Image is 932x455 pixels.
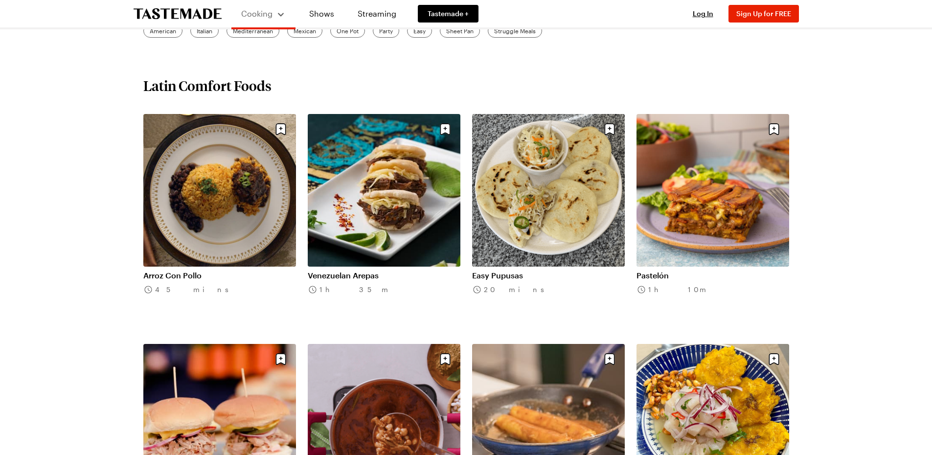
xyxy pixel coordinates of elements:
span: Italian [197,26,212,35]
a: Mediterranean [227,24,279,38]
a: To Tastemade Home Page [134,8,222,20]
a: Party [373,24,399,38]
a: Mexican [287,24,322,38]
button: Save recipe [765,120,783,138]
button: Save recipe [272,350,290,368]
span: Log In [693,9,713,18]
button: Save recipe [436,120,455,138]
span: American [150,26,176,35]
a: Italian [190,24,219,38]
span: Party [379,26,393,35]
button: Sign Up for FREE [728,5,799,23]
span: Easy [413,26,426,35]
a: Sheet Pan [440,24,480,38]
a: American [143,24,182,38]
button: Save recipe [765,350,783,368]
button: Save recipe [272,120,290,138]
button: Log In [683,9,723,19]
span: Cooking [241,9,273,18]
button: Save recipe [436,350,455,368]
span: Mexican [294,26,316,35]
button: Cooking [241,4,286,23]
a: Pastelón [636,271,789,280]
span: Mediterranean [233,26,273,35]
span: Tastemade + [428,9,469,19]
span: Struggle Meals [494,26,536,35]
button: Save recipe [600,120,619,138]
a: Tastemade + [418,5,478,23]
span: Sheet Pan [446,26,474,35]
a: Venezuelan Arepas [308,271,460,280]
a: One Pot [330,24,365,38]
h2: Latin Comfort Foods [143,77,272,94]
span: One Pot [337,26,359,35]
a: Easy [407,24,432,38]
button: Save recipe [600,350,619,368]
a: Easy Pupusas [472,271,625,280]
a: Arroz Con Pollo [143,271,296,280]
a: Struggle Meals [488,24,542,38]
span: Sign Up for FREE [736,9,791,18]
